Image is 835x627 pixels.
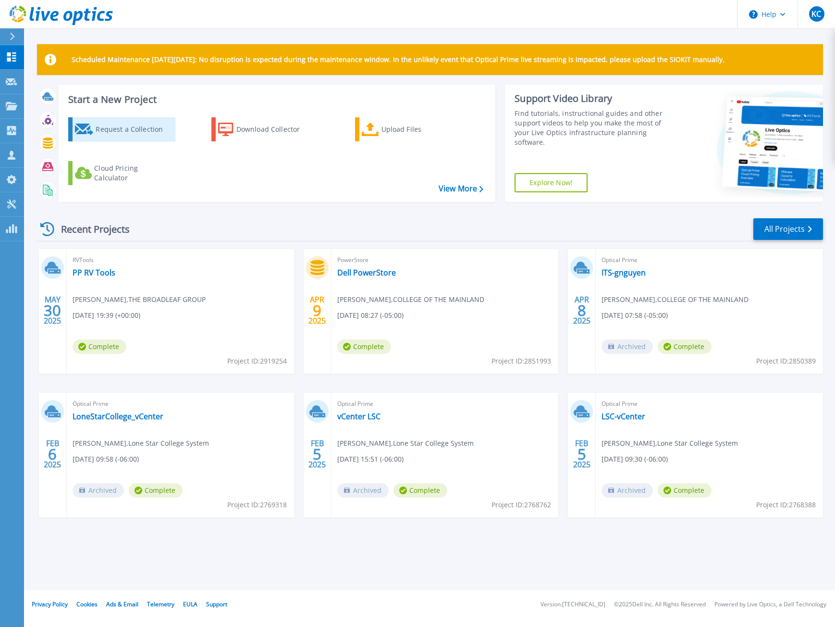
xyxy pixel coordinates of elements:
div: MAY 2025 [43,293,61,328]
span: Complete [337,339,391,354]
span: Complete [393,483,447,498]
p: Scheduled Maintenance [DATE][DATE]: No disruption is expected during the maintenance window. In t... [72,56,724,63]
span: Complete [658,339,712,354]
a: Cookies [76,600,98,608]
div: Upload Files [381,120,458,139]
span: Optical Prime [602,399,817,409]
span: Optical Prime [602,255,817,265]
span: [PERSON_NAME] , THE BROADLEAF GROUP [73,294,206,305]
span: KC [811,10,821,18]
span: 6 [48,450,57,458]
span: 9 [313,306,321,314]
a: Telemetry [147,600,174,608]
span: 5 [577,450,586,458]
a: Request a Collection [68,117,175,141]
a: Dell PowerStore [337,268,396,277]
span: [PERSON_NAME] , COLLEGE OF THE MAINLAND [337,294,484,305]
a: Privacy Policy [32,600,68,608]
span: [PERSON_NAME] , COLLEGE OF THE MAINLAND [602,294,749,305]
span: [DATE] 09:58 (-06:00) [73,454,139,464]
span: Complete [73,339,126,354]
span: Project ID: 2850389 [756,356,816,366]
div: Download Collector [236,120,313,139]
span: Archived [337,483,389,498]
div: Request a Collection [96,120,172,139]
span: 30 [44,306,61,314]
div: APR 2025 [573,293,591,328]
span: Archived [602,339,653,354]
li: Version: [TECHNICAL_ID] [540,602,605,608]
span: Optical Prime [73,399,288,409]
a: Cloud Pricing Calculator [68,161,175,185]
span: [PERSON_NAME] , Lone Star College System [337,438,474,449]
a: vCenter LSC [337,412,381,421]
div: APR 2025 [308,293,326,328]
a: Download Collector [211,117,319,141]
li: © 2025 Dell Inc. All Rights Reserved [614,602,706,608]
div: FEB 2025 [43,437,61,472]
div: Recent Projects [37,217,143,241]
span: 5 [313,450,321,458]
div: Support Video Library [515,92,675,105]
li: Powered by Live Optics, a Dell Technology [714,602,826,608]
div: FEB 2025 [308,437,326,472]
span: RVTools [73,255,288,265]
span: Project ID: 2851993 [491,356,551,366]
span: 8 [577,306,586,314]
span: Project ID: 2919254 [227,356,287,366]
a: PP RV Tools [73,268,115,277]
a: All Projects [753,218,823,240]
span: Project ID: 2768762 [491,500,551,510]
a: ITS-gnguyen [602,268,646,277]
span: Project ID: 2769318 [227,500,287,510]
div: Cloud Pricing Calculator [94,163,171,183]
span: Project ID: 2768388 [756,500,816,510]
span: Optical Prime [337,399,553,409]
span: Archived [73,483,124,498]
a: Upload Files [355,117,462,141]
span: [DATE] 07:58 (-05:00) [602,310,668,321]
span: Complete [129,483,183,498]
span: [PERSON_NAME] , Lone Star College System [602,438,738,449]
a: LoneStarCollege_vCenter [73,412,163,421]
span: [DATE] 19:39 (+00:00) [73,310,140,321]
a: View More [439,184,483,193]
a: Explore Now! [515,173,588,192]
a: Support [206,600,227,608]
span: Complete [658,483,712,498]
div: FEB 2025 [573,437,591,472]
span: [DATE] 09:30 (-06:00) [602,454,668,464]
span: PowerStore [337,255,553,265]
a: LSC-vCenter [602,412,645,421]
span: [DATE] 08:27 (-05:00) [337,310,404,321]
div: Find tutorials, instructional guides and other support videos to help you make the most of your L... [515,109,675,147]
span: [PERSON_NAME] , Lone Star College System [73,438,209,449]
a: Ads & Email [106,600,138,608]
a: EULA [183,600,197,608]
h3: Start a New Project [68,94,483,105]
span: Archived [602,483,653,498]
span: [DATE] 15:51 (-06:00) [337,454,404,464]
